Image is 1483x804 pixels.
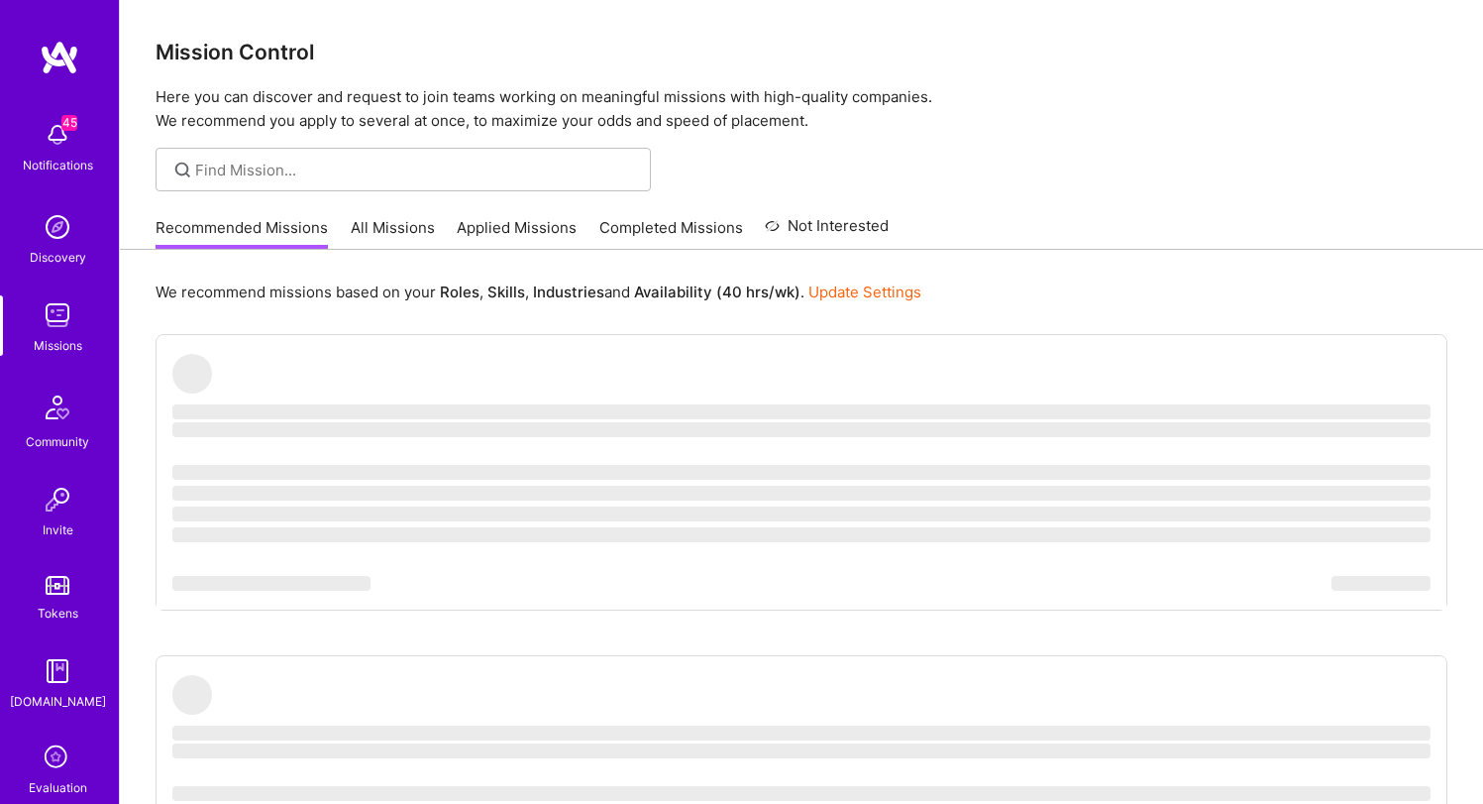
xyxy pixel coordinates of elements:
img: logo [40,40,79,75]
input: Find Mission... [195,160,636,180]
a: Recommended Missions [156,217,328,250]
h3: Mission Control [156,40,1447,64]
a: All Missions [351,217,435,250]
div: Tokens [38,603,78,624]
div: Invite [43,519,73,540]
img: guide book [38,651,77,691]
img: Community [34,384,81,431]
img: discovery [38,207,77,247]
p: Here you can discover and request to join teams working on meaningful missions with high-quality ... [156,85,1447,133]
img: teamwork [38,295,77,335]
i: icon SelectionTeam [39,740,76,777]
div: Community [26,431,89,452]
b: Skills [487,283,525,301]
span: 45 [61,115,77,131]
a: Not Interested [765,214,889,250]
b: Roles [440,283,479,301]
div: Notifications [23,155,93,175]
p: We recommend missions based on your , , and . [156,282,921,302]
a: Applied Missions [457,217,577,250]
img: Invite [38,480,77,519]
div: Evaluation [29,777,87,798]
div: [DOMAIN_NAME] [10,691,106,712]
i: icon SearchGrey [171,159,194,181]
img: bell [38,115,77,155]
b: Industries [533,283,604,301]
img: tokens [46,576,69,595]
a: Update Settings [808,283,921,301]
div: Missions [34,335,82,356]
div: Discovery [30,247,86,268]
b: Availability (40 hrs/wk) [634,283,800,301]
a: Completed Missions [599,217,743,250]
